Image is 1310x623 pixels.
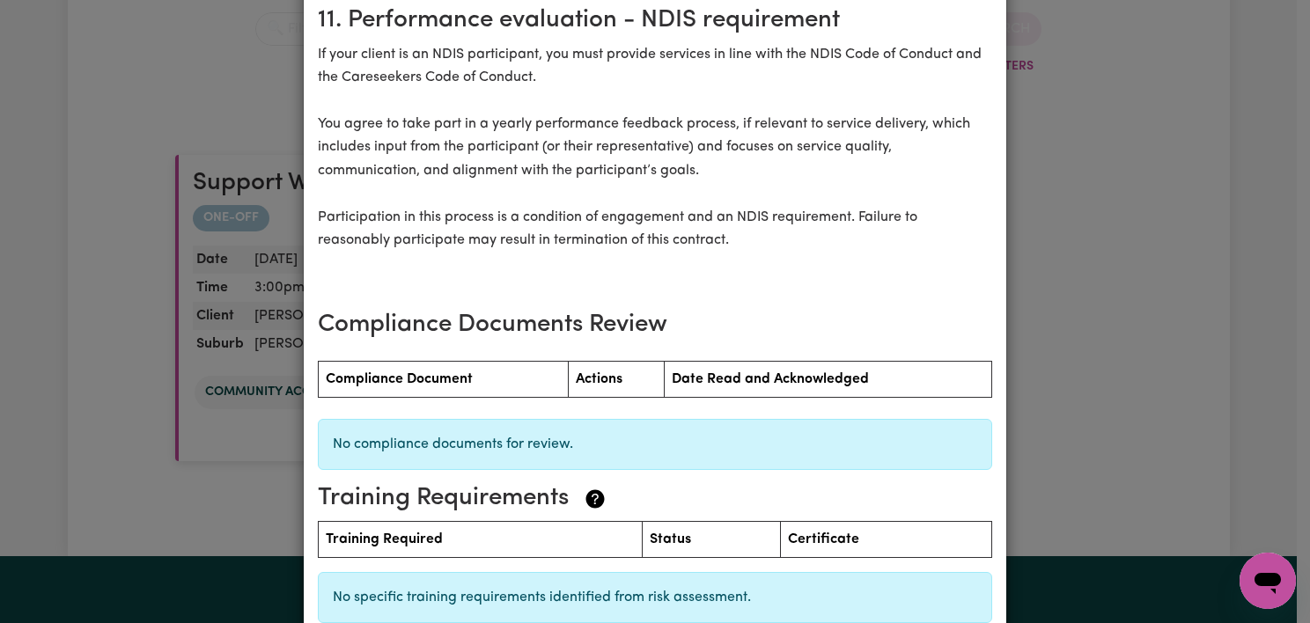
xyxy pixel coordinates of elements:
[780,521,991,557] th: Certificate
[318,311,992,341] h3: Compliance Documents Review
[318,419,992,470] div: No compliance documents for review.
[318,6,992,36] h2: 11. Performance evaluation - NDIS requirement
[1240,553,1296,609] iframe: Button to launch messaging window, conversation in progress
[319,521,643,557] th: Training Required
[569,362,664,398] th: Actions
[318,43,992,275] p: If your client is an NDIS participant, you must provide services in line with the NDIS Code of Co...
[664,362,991,398] th: Date Read and Acknowledged
[319,362,569,398] th: Compliance Document
[318,484,978,514] h3: Training Requirements
[642,521,780,557] th: Status
[318,572,992,623] div: No specific training requirements identified from risk assessment.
